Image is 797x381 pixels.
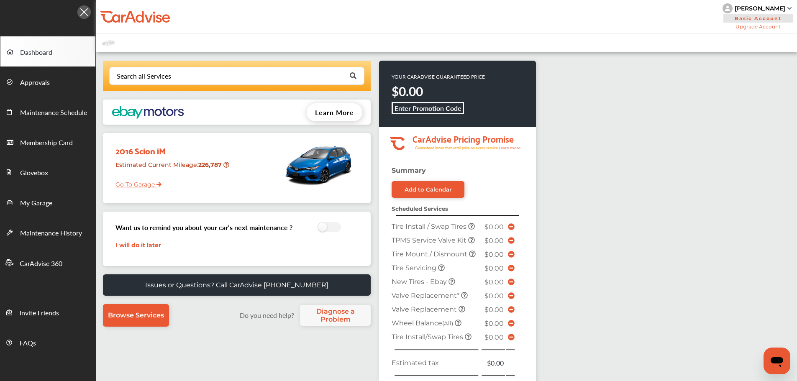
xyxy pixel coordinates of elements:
span: Diagnose a Problem [304,307,366,323]
strong: 226,787 [198,161,223,169]
a: Diagnose a Problem [300,305,371,326]
span: Maintenance History [20,228,82,239]
h3: Want us to remind you about your car’s next maintenance ? [115,222,292,232]
a: Glovebox [0,157,95,187]
strong: Summary [392,166,426,174]
tspan: CarAdvise Pricing Promise [413,131,514,146]
span: $0.00 [484,333,504,341]
span: $0.00 [484,251,504,258]
span: Invite Friends [20,308,59,319]
tspan: Learn more [499,146,521,150]
span: $0.00 [484,278,504,286]
p: Issues or Questions? Call CarAdvise [PHONE_NUMBER] [145,281,328,289]
span: Tire Install/Swap Tires [392,333,465,341]
span: Tire Install / Swap Tires [392,222,468,230]
span: Tire Mount / Dismount [392,250,469,258]
span: Tire Servicing [392,264,438,272]
span: $0.00 [484,292,504,300]
span: $0.00 [484,320,504,327]
div: Estimated Current Mileage : [109,158,232,179]
img: Icon.5fd9dcc7.svg [77,5,91,19]
a: Membership Card [0,127,95,157]
a: I will do it later [115,241,161,249]
a: Approvals [0,66,95,97]
span: Browse Services [108,311,164,319]
span: Approvals [20,77,50,88]
a: Go To Garage [109,174,161,190]
img: placeholder_car.fcab19be.svg [102,38,115,48]
span: Dashboard [20,47,52,58]
span: New Tires - Ebay [392,278,448,286]
span: Basic Account [723,14,793,23]
span: My Garage [20,198,52,209]
label: Do you need help? [236,310,298,320]
iframe: Button to launch messaging window [764,348,790,374]
span: Wheel Balance [392,319,455,327]
img: sCxJUJ+qAmfqhQGDUl18vwLg4ZYJ6CxN7XmbOMBAAAAAElFTkSuQmCC [787,7,792,10]
td: Estimated tax [390,356,481,370]
a: Maintenance Schedule [0,97,95,127]
span: $0.00 [484,264,504,272]
span: $0.00 [484,237,504,245]
span: Valve Replacement [392,305,459,313]
div: Add to Calendar [405,186,452,193]
span: Learn More [315,107,354,117]
img: knH8PDtVvWoAbQRylUukY18CTiRevjo20fAtgn5MLBQj4uumYvk2MzTtcAIzfGAtb1XOLVMAvhLuqoNAbL4reqehy0jehNKdM... [723,3,733,13]
p: YOUR CARADVISE GUARANTEED PRICE [392,73,485,80]
span: Upgrade Account [723,23,794,30]
span: FAQs [20,338,36,349]
a: Issues or Questions? Call CarAdvise [PHONE_NUMBER] [103,274,371,296]
span: Glovebox [20,168,48,179]
b: Enter Promotion Code [395,103,461,113]
span: Maintenance Schedule [20,107,87,118]
div: [PERSON_NAME] [735,5,785,12]
tspan: Guaranteed lower than retail price on every service. [415,145,499,151]
td: $0.00 [481,356,505,370]
a: Dashboard [0,36,95,66]
strong: $0.00 [392,82,423,100]
a: Maintenance History [0,217,95,247]
a: Browse Services [103,304,169,327]
span: $0.00 [484,306,504,314]
div: 2016 Scion iM [109,137,232,158]
span: TPMS Service Valve Kit [392,236,468,244]
a: My Garage [0,187,95,217]
strong: Scheduled Services [392,205,448,212]
small: (All) [442,320,453,327]
img: mobile_10662_st0640_046.jpg [283,137,354,192]
span: $0.00 [484,223,504,231]
span: Valve Replacement* [392,292,461,299]
div: Search all Services [117,73,171,79]
span: Membership Card [20,138,73,148]
a: Add to Calendar [392,181,464,198]
span: CarAdvise 360 [20,258,62,269]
